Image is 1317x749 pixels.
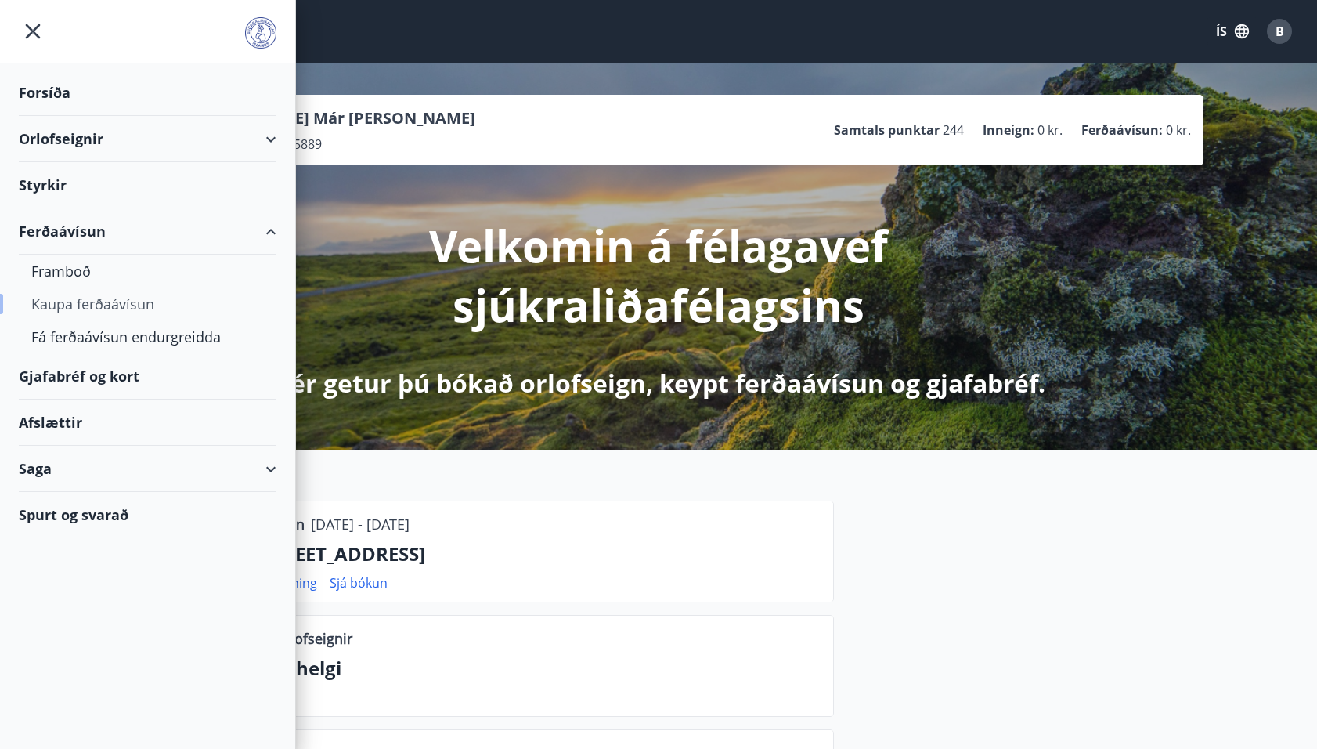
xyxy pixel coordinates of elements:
[19,353,276,400] div: Gjafabréf og kort
[19,400,276,446] div: Afslættir
[31,320,264,353] div: Fá ferðaávísun endurgreidda
[1276,23,1284,40] span: B
[330,574,388,592] a: Sjá bókun
[834,121,940,139] p: Samtals punktar
[19,17,47,45] button: menu
[19,162,276,208] div: Styrkir
[983,121,1034,139] p: Inneign :
[1207,17,1257,45] button: ÍS
[229,541,821,567] p: CF [STREET_ADDRESS]
[31,255,264,288] div: Framboð
[245,215,1072,335] p: Velkomin á félagavef sjúkraliðafélagsins
[182,107,475,129] p: [PERSON_NAME] Már [PERSON_NAME]
[19,70,276,116] div: Forsíða
[19,208,276,255] div: Ferðaávísun
[311,514,410,534] p: [DATE] - [DATE]
[19,492,276,537] div: Spurt og svarað
[1261,13,1298,50] button: B
[1081,121,1163,139] p: Ferðaávísun :
[272,366,1045,400] p: Hér getur þú bókað orlofseign, keypt ferðaávísun og gjafabréf.
[19,116,276,162] div: Orlofseignir
[245,17,276,49] img: union_logo
[229,655,821,682] p: Næstu helgi
[19,446,276,492] div: Saga
[31,288,264,320] div: Kaupa ferðaávísun
[943,121,964,139] span: 244
[1037,121,1063,139] span: 0 kr.
[1166,121,1191,139] span: 0 kr.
